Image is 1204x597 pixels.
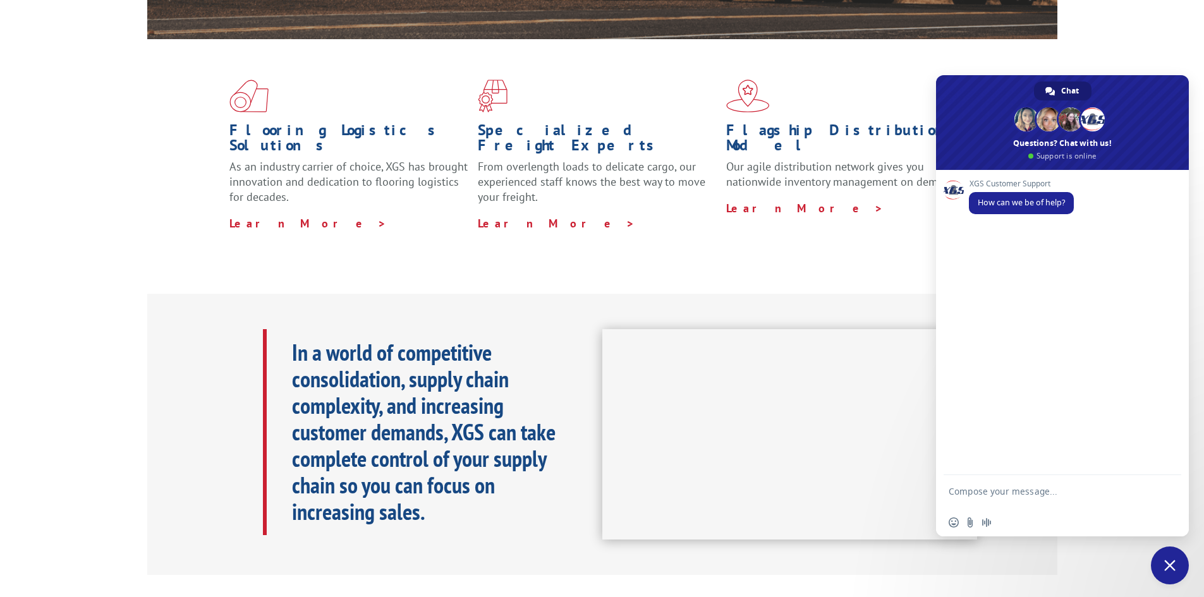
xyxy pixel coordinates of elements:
textarea: Compose your message... [949,486,1148,509]
h1: Specialized Freight Experts [478,123,717,159]
span: Send a file [965,517,975,528]
span: Chat [1061,81,1079,100]
span: How can we be of help? [978,197,1065,208]
img: xgs-icon-focused-on-flooring-red [478,80,508,112]
p: From overlength loads to delicate cargo, our experienced staff knows the best way to move your fr... [478,159,717,215]
a: Learn More > [478,216,635,231]
a: Learn More > [229,216,387,231]
span: Our agile distribution network gives you nationwide inventory management on demand. [726,159,959,189]
span: As an industry carrier of choice, XGS has brought innovation and dedication to flooring logistics... [229,159,468,204]
span: Insert an emoji [949,517,959,528]
b: In a world of competitive consolidation, supply chain complexity, and increasing customer demands... [292,337,556,526]
iframe: XGS Logistics Solutions [602,329,977,540]
h1: Flooring Logistics Solutions [229,123,468,159]
div: Chat [1034,81,1092,100]
a: Learn More > [726,201,884,215]
span: Audio message [982,517,992,528]
h1: Flagship Distribution Model [726,123,965,159]
div: Close chat [1151,546,1189,584]
span: XGS Customer Support [969,179,1074,188]
img: xgs-icon-total-supply-chain-intelligence-red [229,80,269,112]
img: xgs-icon-flagship-distribution-model-red [726,80,770,112]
